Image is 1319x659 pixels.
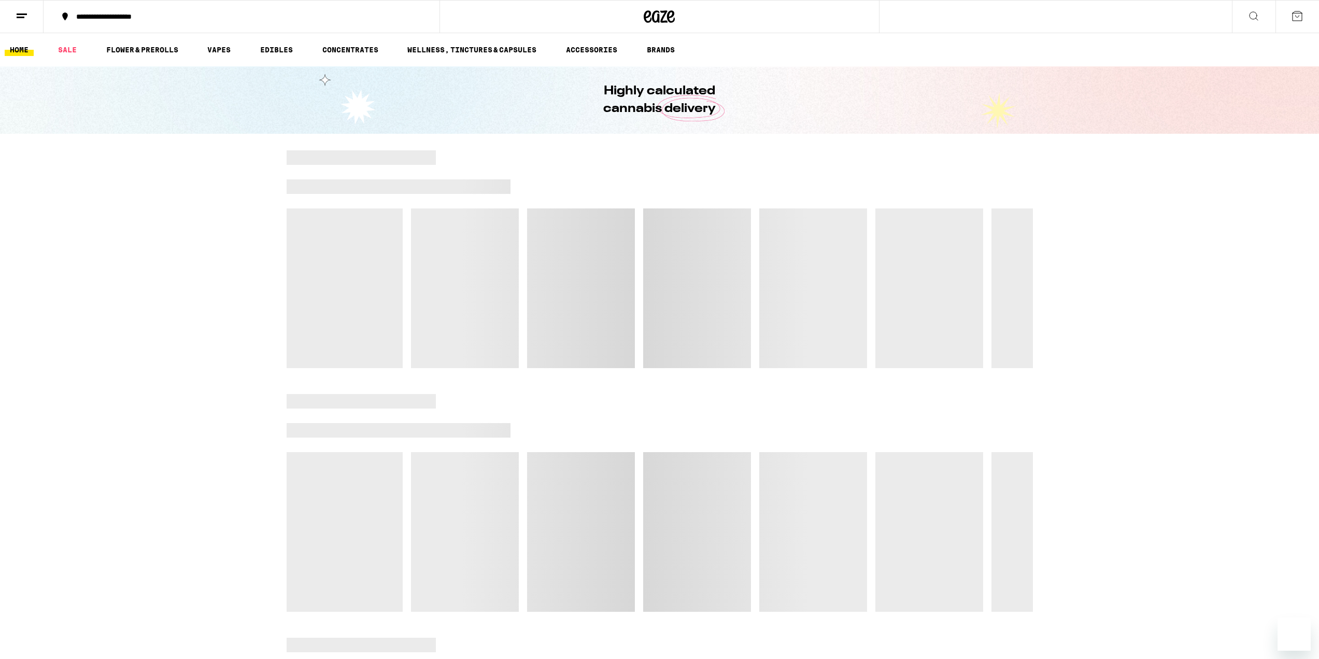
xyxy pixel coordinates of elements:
a: EDIBLES [255,44,298,56]
a: FLOWER & PREROLLS [101,44,183,56]
a: SALE [53,44,82,56]
a: CONCENTRATES [317,44,384,56]
a: ACCESSORIES [561,44,622,56]
iframe: Button to launch messaging window [1278,618,1311,651]
a: HOME [5,44,34,56]
h1: Highly calculated cannabis delivery [574,82,745,118]
a: VAPES [202,44,236,56]
a: WELLNESS, TINCTURES & CAPSULES [402,44,542,56]
a: BRANDS [642,44,680,56]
